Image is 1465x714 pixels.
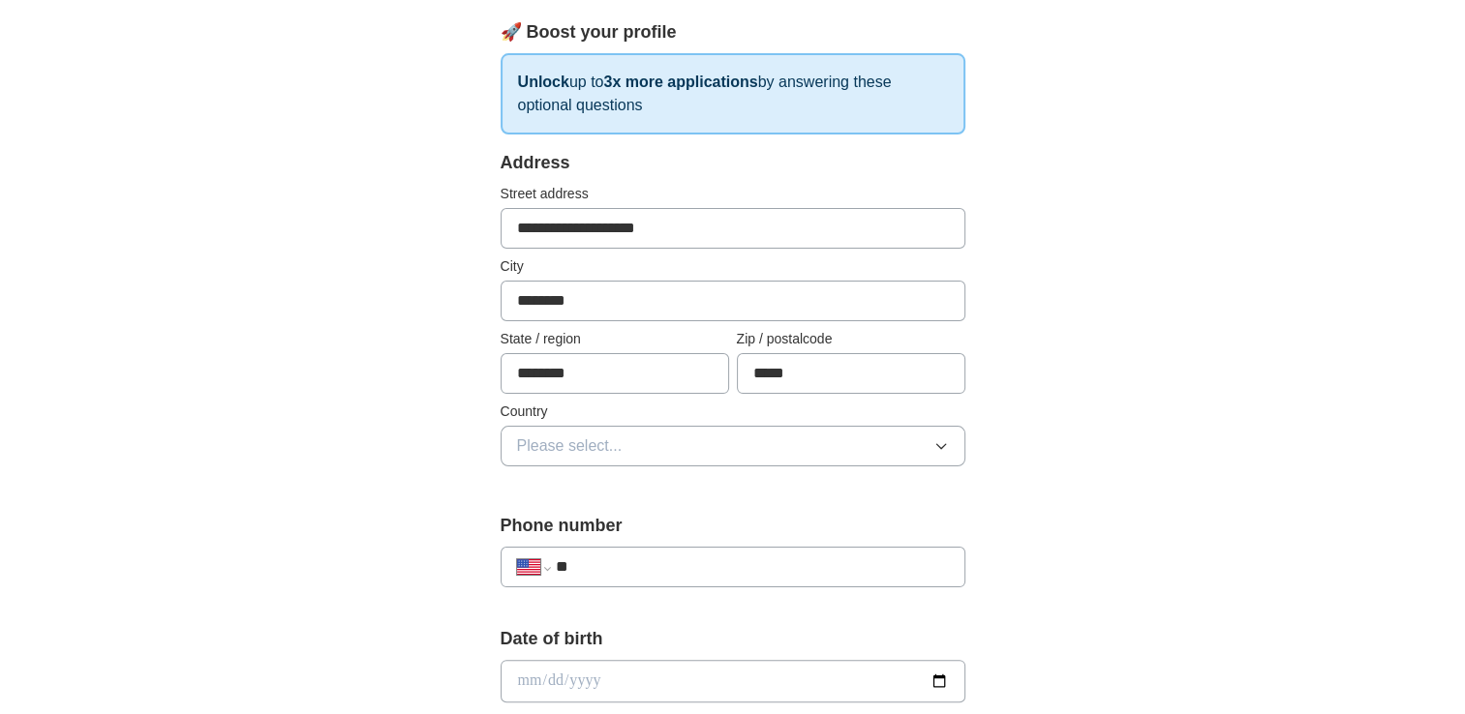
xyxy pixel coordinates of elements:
[737,329,965,349] label: Zip / postalcode
[501,256,965,277] label: City
[501,513,965,539] label: Phone number
[501,53,965,134] p: up to by answering these optional questions
[501,150,965,176] div: Address
[501,402,965,422] label: Country
[603,74,757,90] strong: 3x more applications
[501,329,729,349] label: State / region
[501,184,965,204] label: Street address
[501,19,965,45] div: 🚀 Boost your profile
[517,434,623,458] span: Please select...
[501,426,965,466] button: Please select...
[518,74,569,90] strong: Unlock
[501,626,965,652] label: Date of birth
